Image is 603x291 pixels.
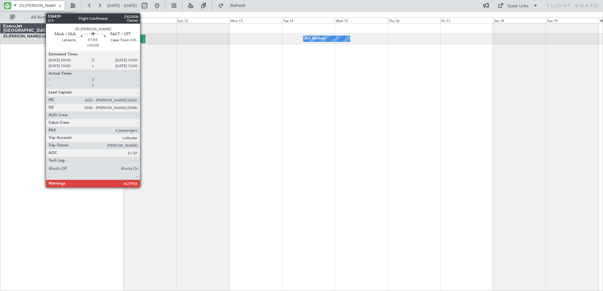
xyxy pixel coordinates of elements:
div: A/C Booked [305,34,325,43]
div: [DATE] [76,13,87,18]
button: Quick Links [495,1,541,11]
span: Refresh [225,3,251,8]
div: Sun 12 [176,17,229,23]
div: Thu 16 [388,17,440,23]
div: Mon 13 [229,17,282,23]
div: Sat 18 [493,17,546,23]
a: ZS-[PERSON_NAME]CL601-3R [3,35,57,38]
div: Sun 19 [546,17,599,23]
span: ZS-[PERSON_NAME] [3,35,40,38]
input: A/C (Reg. or Type) [19,1,56,10]
div: Fri 10 [71,17,124,23]
span: All Aircraft [16,15,67,20]
span: [DATE] - [DATE] [107,3,137,9]
div: Tue 14 [282,17,335,23]
div: Quick Links [507,3,529,9]
div: Fri 17 [440,17,493,23]
button: Refresh [215,1,253,11]
div: Wed 15 [335,17,387,23]
div: Sat 11 [124,17,176,23]
button: All Aircraft [7,12,68,22]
